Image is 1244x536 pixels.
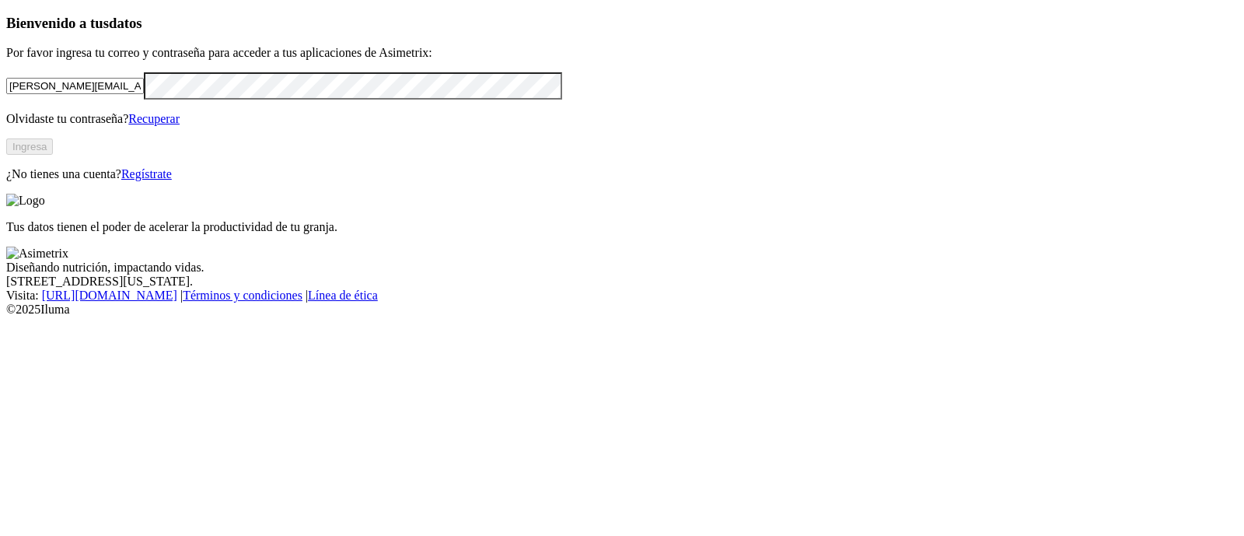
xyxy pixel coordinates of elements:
a: Regístrate [121,167,172,180]
img: Asimetrix [6,247,68,261]
a: Línea de ética [308,289,378,302]
div: Visita : | | [6,289,1238,303]
input: Tu correo [6,78,144,94]
h3: Bienvenido a tus [6,15,1238,32]
a: Términos y condiciones [183,289,302,302]
div: © 2025 Iluma [6,303,1238,317]
img: Logo [6,194,45,208]
a: Recuperar [128,112,180,125]
p: Olvidaste tu contraseña? [6,112,1238,126]
span: datos [109,15,142,31]
p: Tus datos tienen el poder de acelerar la productividad de tu granja. [6,220,1238,234]
button: Ingresa [6,138,53,155]
p: ¿No tienes una cuenta? [6,167,1238,181]
div: Diseñando nutrición, impactando vidas. [6,261,1238,275]
a: [URL][DOMAIN_NAME] [42,289,177,302]
p: Por favor ingresa tu correo y contraseña para acceder a tus aplicaciones de Asimetrix: [6,46,1238,60]
div: [STREET_ADDRESS][US_STATE]. [6,275,1238,289]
